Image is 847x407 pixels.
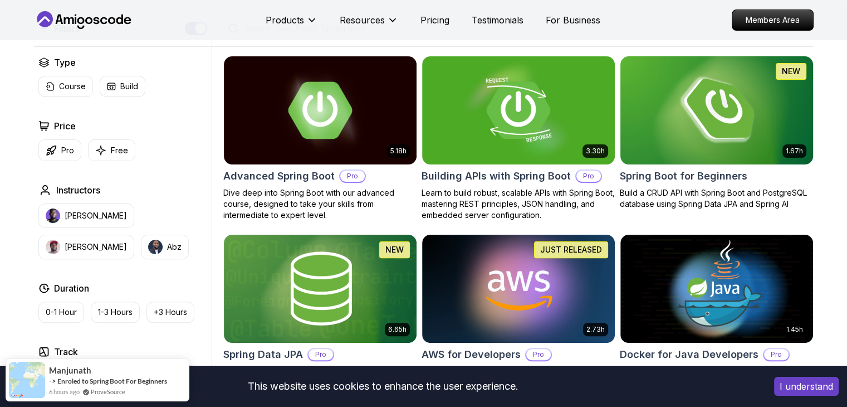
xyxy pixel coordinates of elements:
[38,302,84,323] button: 0-1 Hour
[223,234,417,388] a: Spring Data JPA card6.65hNEWSpring Data JPAProMaster database management, advanced querying, and ...
[148,240,163,254] img: instructor img
[9,362,45,398] img: provesource social proof notification image
[422,187,615,221] p: Learn to build robust, scalable APIs with Spring Boot, mastering REST principles, JSON handling, ...
[576,171,601,182] p: Pro
[782,66,800,77] p: NEW
[340,13,398,36] button: Resources
[154,307,187,318] p: +3 Hours
[786,325,803,334] p: 1.45h
[390,147,407,156] p: 5.18h
[8,374,757,399] div: This website uses cookies to enhance the user experience.
[141,235,189,259] button: instructor imgAbz
[420,13,449,27] a: Pricing
[38,139,81,161] button: Pro
[88,139,135,161] button: Free
[59,81,86,92] p: Course
[620,347,758,362] h2: Docker for Java Developers
[774,377,839,396] button: Accept cookies
[223,168,335,184] h2: Advanced Spring Boot
[266,13,317,36] button: Products
[309,349,333,360] p: Pro
[49,366,91,375] span: Manjunath
[38,203,134,228] button: instructor img[PERSON_NAME]
[385,244,404,255] p: NEW
[620,56,814,210] a: Spring Boot for Beginners card1.67hNEWSpring Boot for BeginnersBuild a CRUD API with Spring Boot ...
[422,234,615,399] a: AWS for Developers card2.73hJUST RELEASEDAWS for DevelopersProMaster AWS services like EC2, RDS, ...
[422,168,571,184] h2: Building APIs with Spring Boot
[472,13,523,27] a: Testimonials
[586,325,605,334] p: 2.73h
[224,56,417,164] img: Advanced Spring Boot card
[620,235,813,343] img: Docker for Java Developers card
[422,235,615,343] img: AWS for Developers card
[100,76,145,97] button: Build
[91,302,140,323] button: 1-3 Hours
[223,187,417,221] p: Dive deep into Spring Boot with our advanced course, designed to take your skills from intermedia...
[615,54,817,167] img: Spring Boot for Beginners card
[65,241,127,253] p: [PERSON_NAME]
[54,345,78,358] h2: Track
[46,240,60,254] img: instructor img
[146,302,194,323] button: +3 Hours
[732,10,813,30] p: Members Area
[388,325,407,334] p: 6.65h
[540,244,602,255] p: JUST RELEASED
[546,13,600,27] a: For Business
[586,147,605,156] p: 3.30h
[422,347,521,362] h2: AWS for Developers
[56,183,100,197] h2: Instructors
[620,168,747,184] h2: Spring Boot for Beginners
[65,210,127,221] p: [PERSON_NAME]
[340,171,365,182] p: Pro
[49,387,80,396] span: 6 hours ago
[764,349,789,360] p: Pro
[422,56,615,221] a: Building APIs with Spring Boot card3.30hBuilding APIs with Spring BootProLearn to build robust, s...
[46,209,60,223] img: instructor img
[223,347,303,362] h2: Spring Data JPA
[167,241,182,253] p: Abz
[38,76,93,97] button: Course
[223,56,417,221] a: Advanced Spring Boot card5.18hAdvanced Spring BootProDive deep into Spring Boot with our advanced...
[54,119,76,133] h2: Price
[91,387,125,396] a: ProveSource
[732,9,814,31] a: Members Area
[54,56,76,69] h2: Type
[526,349,551,360] p: Pro
[120,81,138,92] p: Build
[46,307,77,318] p: 0-1 Hour
[111,145,128,156] p: Free
[61,145,74,156] p: Pro
[224,235,417,343] img: Spring Data JPA card
[266,13,304,27] p: Products
[422,56,615,164] img: Building APIs with Spring Boot card
[340,13,385,27] p: Resources
[98,307,133,318] p: 1-3 Hours
[54,282,89,295] h2: Duration
[57,377,167,385] a: Enroled to Spring Boot For Beginners
[38,235,134,259] button: instructor img[PERSON_NAME]
[786,147,803,156] p: 1.67h
[620,187,814,210] p: Build a CRUD API with Spring Boot and PostgreSQL database using Spring Data JPA and Spring AI
[49,376,56,385] span: ->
